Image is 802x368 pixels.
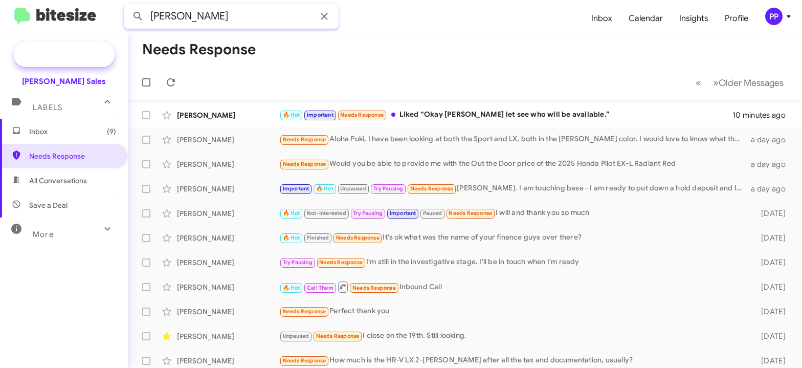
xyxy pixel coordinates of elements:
[177,233,279,243] div: [PERSON_NAME]
[177,208,279,219] div: [PERSON_NAME]
[748,356,794,366] div: [DATE]
[748,233,794,243] div: [DATE]
[713,76,719,89] span: »
[319,259,363,266] span: Needs Response
[732,110,794,120] div: 10 minutes ago
[449,210,492,217] span: Needs Response
[340,112,384,118] span: Needs Response
[719,77,784,89] span: Older Messages
[283,357,326,364] span: Needs Response
[390,210,416,217] span: Important
[177,356,279,366] div: [PERSON_NAME]
[177,307,279,317] div: [PERSON_NAME]
[748,184,794,194] div: a day ago
[279,207,748,219] div: I will and thank you so much
[352,285,396,291] span: Needs Response
[283,333,309,339] span: Unpaused
[279,158,748,170] div: Would you be able to provide me with the Out the Door price of the 2025 Honda Pilot EX-L Radiant Red
[340,185,367,192] span: Unpaused
[33,230,54,239] span: More
[29,126,116,137] span: Inbox
[177,135,279,145] div: [PERSON_NAME]
[22,76,106,86] div: [PERSON_NAME] Sales
[748,135,794,145] div: a day ago
[765,8,783,25] div: PP
[307,285,333,291] span: Call Them
[279,232,748,244] div: It's ok what was the name of your finance guys over there?
[279,355,748,366] div: How much is the HR-V LX 2-[PERSON_NAME] after all the tax and documentation, usually?
[14,42,115,67] a: Special Campaign
[283,112,300,118] span: 🔥 Hot
[177,159,279,169] div: [PERSON_NAME]
[279,330,748,342] div: I close on the 19th. Still looking.
[307,112,333,118] span: Important
[177,257,279,268] div: [PERSON_NAME]
[279,109,732,121] div: Liked “Okay [PERSON_NAME] let see who will be available.”
[410,185,454,192] span: Needs Response
[177,184,279,194] div: [PERSON_NAME]
[373,185,403,192] span: Try Pausing
[689,72,707,93] button: Previous
[707,72,790,93] button: Next
[671,4,717,33] a: Insights
[44,50,106,60] span: Special Campaign
[307,234,329,241] span: Finished
[177,110,279,120] div: [PERSON_NAME]
[620,4,671,33] a: Calendar
[107,126,116,137] span: (9)
[279,134,748,145] div: Aloha Poki, I have been looking at both the Sport and LX, both in the [PERSON_NAME] color. I woul...
[279,306,748,317] div: Perfect thank you
[336,234,380,241] span: Needs Response
[748,208,794,219] div: [DATE]
[696,76,701,89] span: «
[748,331,794,341] div: [DATE]
[279,280,748,293] div: Inbound Call
[177,282,279,292] div: [PERSON_NAME]
[583,4,620,33] a: Inbox
[124,4,339,29] input: Search
[690,72,790,93] nav: Page navigation example
[748,159,794,169] div: a day ago
[283,136,326,143] span: Needs Response
[748,282,794,292] div: [DATE]
[283,161,326,167] span: Needs Response
[33,103,62,112] span: Labels
[283,259,313,266] span: Try Pausing
[307,210,346,217] span: Not-Interested
[177,331,279,341] div: [PERSON_NAME]
[279,183,748,194] div: [PERSON_NAME]. I am touching base - I am ready to put down a hold deposit and I see you have a bl...
[748,307,794,317] div: [DATE]
[283,210,300,217] span: 🔥 Hot
[283,185,309,192] span: Important
[283,234,300,241] span: 🔥 Hot
[29,176,87,186] span: All Conversations
[142,41,256,58] h1: Needs Response
[316,185,333,192] span: 🔥 Hot
[279,256,748,268] div: I'm still in the investigative stage. I'll be in touch when I'm ready
[423,210,442,217] span: Paused
[283,308,326,315] span: Needs Response
[316,333,360,339] span: Needs Response
[353,210,383,217] span: Try Pausing
[748,257,794,268] div: [DATE]
[717,4,756,33] a: Profile
[756,8,791,25] button: PP
[29,200,68,210] span: Save a Deal
[283,285,300,291] span: 🔥 Hot
[29,151,116,161] span: Needs Response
